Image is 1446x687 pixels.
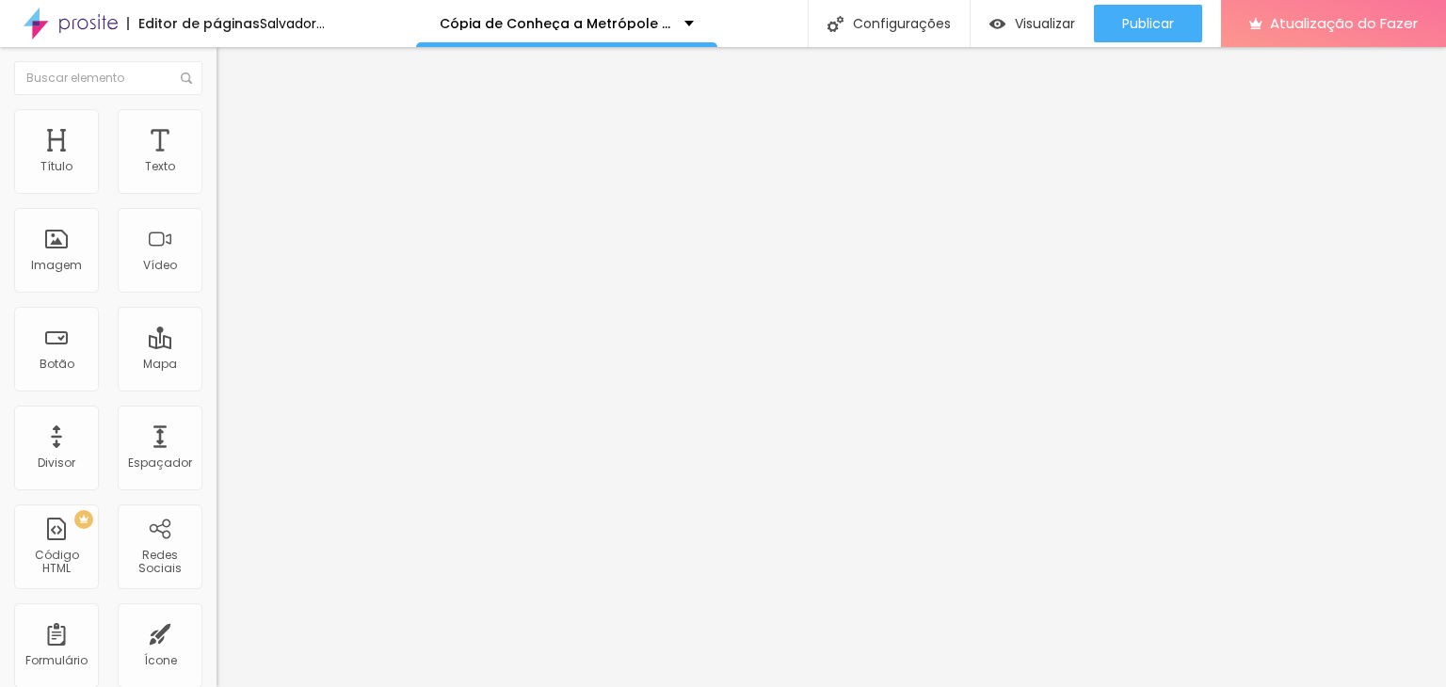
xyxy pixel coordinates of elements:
[38,455,75,471] font: Divisor
[35,547,79,576] font: Código HTML
[14,61,202,95] input: Buscar elemento
[1094,5,1202,42] button: Publicar
[1270,13,1418,33] font: Atualização do Fazer
[145,158,175,174] font: Texto
[25,652,88,668] font: Formulário
[181,72,192,84] img: Ícone
[143,356,177,372] font: Mapa
[143,257,177,273] font: Vídeo
[217,47,1446,687] iframe: Editor
[989,16,1005,32] img: view-1.svg
[138,14,260,33] font: Editor de páginas
[138,547,182,576] font: Redes Sociais
[853,14,951,33] font: Configurações
[40,158,72,174] font: Título
[40,356,74,372] font: Botão
[827,16,843,32] img: Ícone
[128,455,192,471] font: Espaçador
[971,5,1094,42] button: Visualizar
[440,14,697,33] font: Cópia de Conheça a Metrópole Filme
[260,14,325,33] font: Salvador...
[144,652,177,668] font: Ícone
[1122,14,1174,33] font: Publicar
[31,257,82,273] font: Imagem
[1015,14,1075,33] font: Visualizar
